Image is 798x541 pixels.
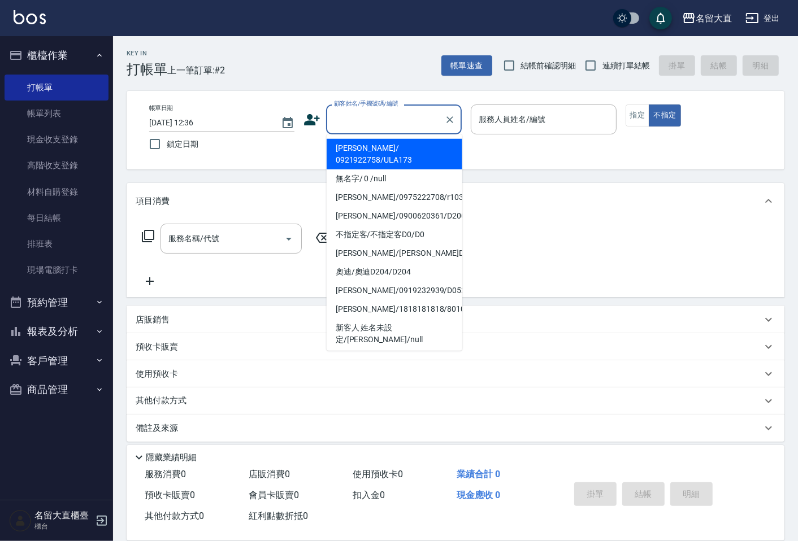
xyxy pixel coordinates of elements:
[136,422,178,434] p: 備註及來源
[127,306,784,333] div: 店販銷售
[9,509,32,532] img: Person
[5,257,109,283] a: 現場電腦打卡
[327,349,462,368] li: [PERSON_NAME]/0987500896/D095
[327,207,462,225] li: [PERSON_NAME]/0900620361/D200
[167,63,225,77] span: 上一筆訂單:#2
[327,263,462,281] li: 奧迪/奧迪D204/D204
[353,469,403,479] span: 使用預收卡 0
[5,179,109,205] a: 材料自購登錄
[146,452,197,464] p: 隱藏業績明細
[145,490,195,500] span: 預收卡販賣 0
[327,319,462,349] li: 新客人 姓名未設定/[PERSON_NAME]/null
[327,225,462,244] li: 不指定客/不指定客D0/D0
[602,60,650,72] span: 連續打單結帳
[649,7,672,29] button: save
[167,138,198,150] span: 鎖定日期
[136,195,170,207] p: 項目消費
[34,521,92,531] p: 櫃台
[678,7,736,30] button: 名留大直
[136,341,178,353] p: 預收卡販賣
[5,375,109,404] button: 商品管理
[334,99,398,108] label: 顧客姓名/手機號碼/編號
[127,62,167,77] h3: 打帳單
[5,288,109,317] button: 預約管理
[127,415,784,442] div: 備註及來源
[127,50,167,57] h2: Key In
[327,300,462,319] li: [PERSON_NAME]/1818181818/8010
[145,511,204,521] span: 其他付款方式 0
[127,333,784,360] div: 預收卡販賣
[696,11,732,25] div: 名留大直
[14,10,46,24] img: Logo
[741,8,784,29] button: 登出
[5,75,109,101] a: 打帳單
[249,511,308,521] span: 紅利點數折抵 0
[5,41,109,70] button: 櫃檯作業
[327,244,462,263] li: [PERSON_NAME]/[PERSON_NAME]D205/D205
[442,112,458,128] button: Clear
[249,490,299,500] span: 會員卡販賣 0
[521,60,576,72] span: 結帳前確認明細
[327,169,462,188] li: 無名字/ 0 /null
[441,55,492,76] button: 帳單速查
[274,110,301,137] button: Choose date, selected date is 2025-08-20
[149,104,173,112] label: 帳單日期
[649,104,680,126] button: 不指定
[136,368,178,380] p: 使用預收卡
[353,490,385,500] span: 扣入金 0
[127,387,784,415] div: 其他付款方式
[5,152,109,178] a: 高階收支登錄
[5,126,109,152] a: 現金收支登錄
[5,231,109,257] a: 排班表
[249,469,290,479] span: 店販消費 0
[34,510,92,521] h5: 名留大直櫃臺
[457,469,500,479] span: 業績合計 0
[5,317,109,346] button: 報表及分析
[327,281,462,300] li: [PERSON_NAME]/0919232939/D052
[5,346,109,376] button: 客戶管理
[5,205,109,231] a: 每日結帳
[280,230,298,248] button: Open
[145,469,186,479] span: 服務消費 0
[127,183,784,219] div: 項目消費
[626,104,650,126] button: 指定
[136,314,170,326] p: 店販銷售
[127,360,784,387] div: 使用預收卡
[5,101,109,126] a: 帳單列表
[327,139,462,169] li: [PERSON_NAME]/ 0921922758/ULA173
[136,395,192,407] p: 其他付款方式
[327,188,462,207] li: [PERSON_NAME]/0975222708/r103
[457,490,500,500] span: 現金應收 0
[149,114,270,132] input: YYYY/MM/DD hh:mm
